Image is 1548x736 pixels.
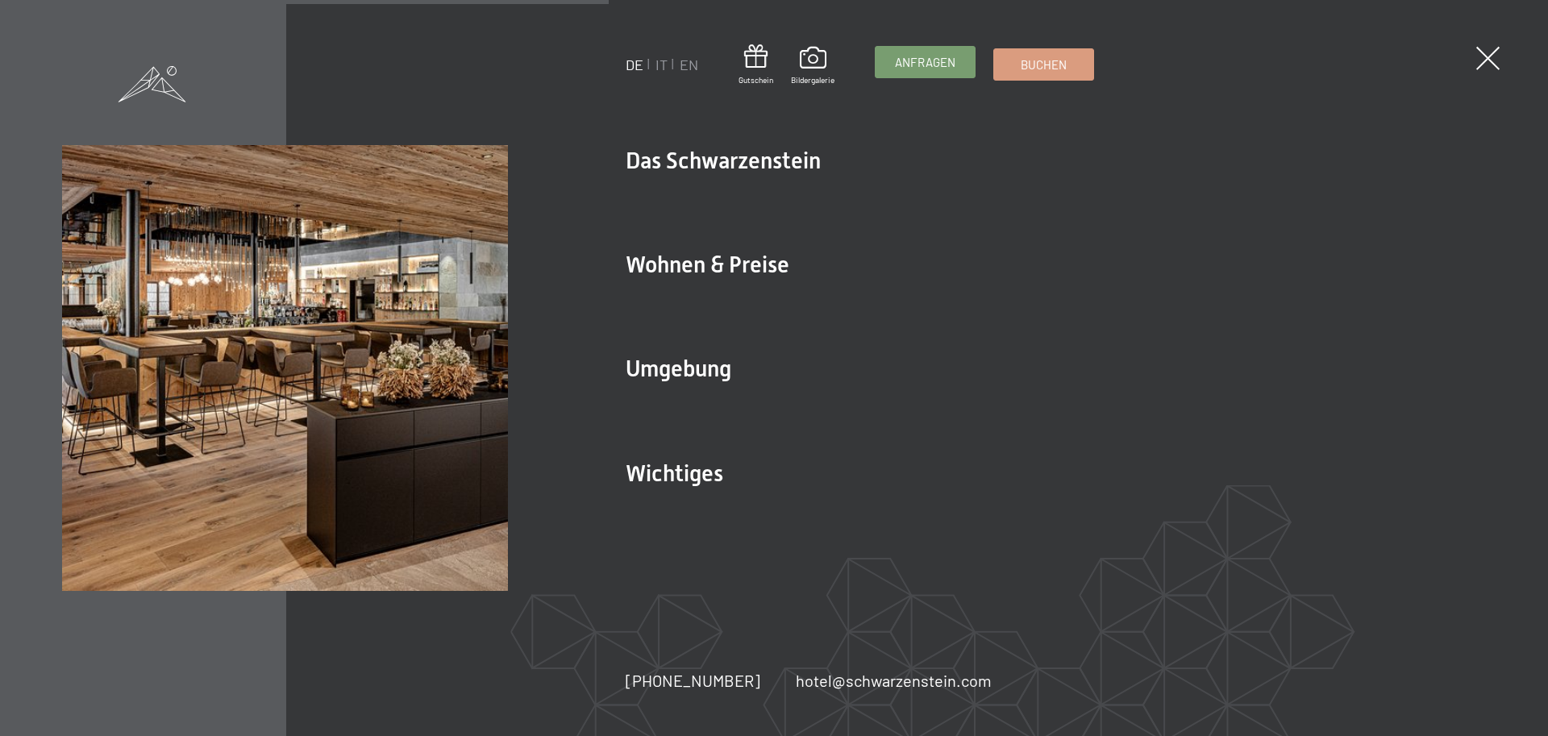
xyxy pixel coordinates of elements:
a: Bildergalerie [791,47,834,85]
span: Anfragen [895,54,955,71]
a: EN [680,56,698,73]
span: Bildergalerie [791,74,834,85]
a: DE [626,56,643,73]
span: [PHONE_NUMBER] [626,671,760,690]
a: Buchen [994,49,1093,80]
a: Anfragen [876,47,975,77]
span: Buchen [1021,56,1067,73]
a: Gutschein [739,44,773,85]
span: Gutschein [739,74,773,85]
a: IT [655,56,668,73]
a: hotel@schwarzenstein.com [796,669,992,692]
a: [PHONE_NUMBER] [626,669,760,692]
